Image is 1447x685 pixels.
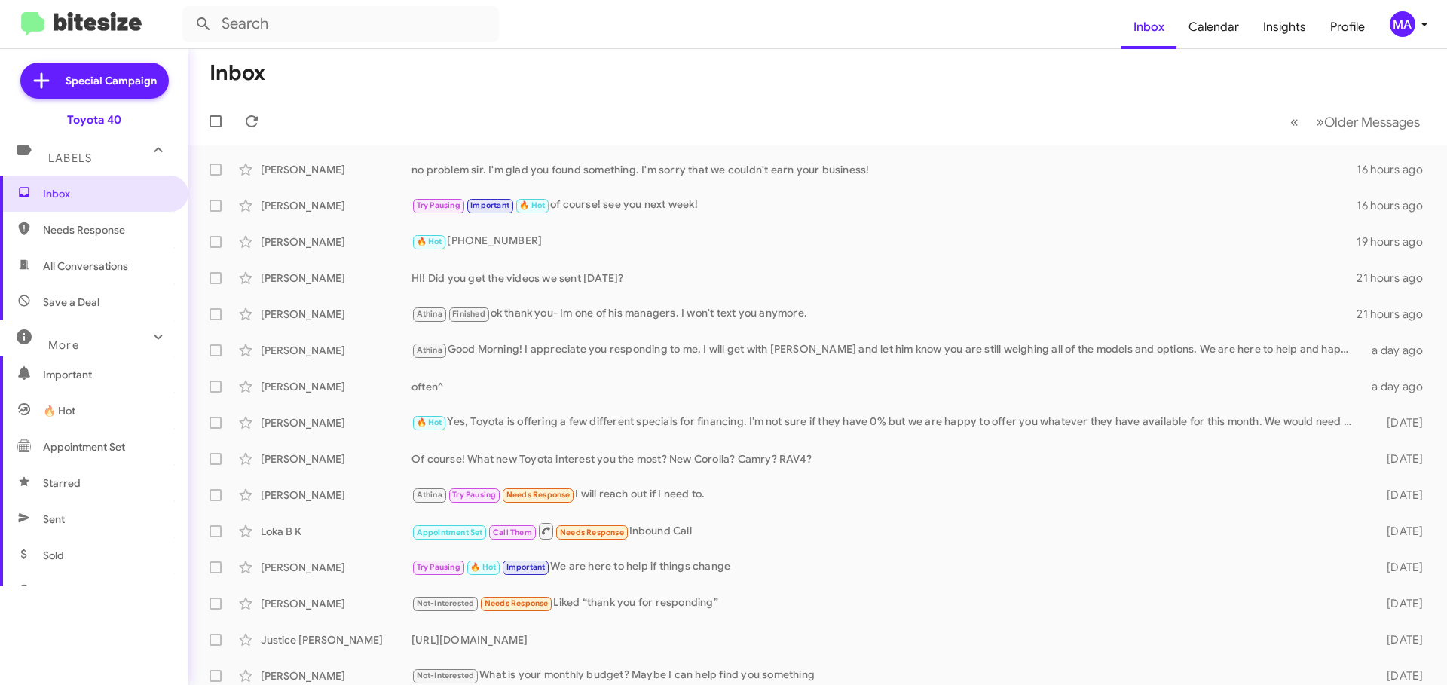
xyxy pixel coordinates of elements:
[417,562,460,572] span: Try Pausing
[43,258,128,274] span: All Conversations
[1390,11,1415,37] div: MA
[411,271,1357,286] div: HI! Did you get the videos we sent [DATE]?
[411,341,1363,359] div: Good Morning! I appreciate you responding to me. I will get with [PERSON_NAME] and let him know y...
[417,345,442,355] span: Athina
[417,671,475,680] span: Not-Interested
[261,560,411,575] div: [PERSON_NAME]
[48,338,79,352] span: More
[66,73,157,88] span: Special Campaign
[560,528,624,537] span: Needs Response
[48,151,92,165] span: Labels
[210,61,265,85] h1: Inbox
[1357,234,1435,249] div: 19 hours ago
[1377,11,1430,37] button: MA
[1282,106,1429,137] nav: Page navigation example
[67,112,121,127] div: Toyota 40
[1363,415,1435,430] div: [DATE]
[1363,488,1435,503] div: [DATE]
[493,528,532,537] span: Call Them
[411,667,1363,684] div: What is your monthly budget? Maybe I can help find you something
[261,271,411,286] div: [PERSON_NAME]
[1363,668,1435,683] div: [DATE]
[485,598,549,608] span: Needs Response
[43,367,171,382] span: Important
[411,595,1363,612] div: Liked “thank you for responding”
[1318,5,1377,49] a: Profile
[1357,271,1435,286] div: 21 hours ago
[1324,114,1420,130] span: Older Messages
[261,234,411,249] div: [PERSON_NAME]
[43,295,99,310] span: Save a Deal
[452,490,496,500] span: Try Pausing
[261,596,411,611] div: [PERSON_NAME]
[43,512,65,527] span: Sent
[506,490,571,500] span: Needs Response
[417,237,442,246] span: 🔥 Hot
[43,548,64,563] span: Sold
[411,451,1363,466] div: Of course! What new Toyota interest you the most? New Corolla? Camry? RAV4?
[261,343,411,358] div: [PERSON_NAME]
[411,162,1357,177] div: no problem sir. I'm glad you found something. I'm sorry that we couldn't earn your business!
[43,222,171,237] span: Needs Response
[411,414,1363,431] div: Yes, Toyota is offering a few different specials for financing. I’m not sure if they have 0% but ...
[452,309,485,319] span: Finished
[261,307,411,322] div: [PERSON_NAME]
[411,197,1357,214] div: of course! see you next week!
[43,186,171,201] span: Inbox
[519,200,545,210] span: 🔥 Hot
[43,403,75,418] span: 🔥 Hot
[417,417,442,427] span: 🔥 Hot
[182,6,499,42] input: Search
[1363,379,1435,394] div: a day ago
[1290,112,1299,131] span: «
[417,490,442,500] span: Athina
[1251,5,1318,49] a: Insights
[1316,112,1324,131] span: »
[43,584,123,599] span: Sold Responded
[1357,307,1435,322] div: 21 hours ago
[1363,451,1435,466] div: [DATE]
[1121,5,1176,49] a: Inbox
[411,379,1363,394] div: often^
[261,524,411,539] div: Loka B K
[261,379,411,394] div: [PERSON_NAME]
[43,439,125,454] span: Appointment Set
[417,598,475,608] span: Not-Interested
[411,305,1357,323] div: ok thank you- Im one of his managers. I won't text you anymore.
[261,198,411,213] div: [PERSON_NAME]
[1363,596,1435,611] div: [DATE]
[1307,106,1429,137] button: Next
[1363,560,1435,575] div: [DATE]
[261,488,411,503] div: [PERSON_NAME]
[470,200,509,210] span: Important
[470,562,496,572] span: 🔥 Hot
[261,415,411,430] div: [PERSON_NAME]
[1357,162,1435,177] div: 16 hours ago
[20,63,169,99] a: Special Campaign
[1363,343,1435,358] div: a day ago
[411,521,1363,540] div: Inbound Call
[411,632,1363,647] div: [URL][DOMAIN_NAME]
[261,632,411,647] div: Justice [PERSON_NAME]
[261,162,411,177] div: [PERSON_NAME]
[1357,198,1435,213] div: 16 hours ago
[411,486,1363,503] div: I will reach out if I need to.
[1176,5,1251,49] a: Calendar
[43,476,81,491] span: Starred
[1363,524,1435,539] div: [DATE]
[417,200,460,210] span: Try Pausing
[411,558,1363,576] div: We are here to help if things change
[261,668,411,683] div: [PERSON_NAME]
[1281,106,1308,137] button: Previous
[1363,632,1435,647] div: [DATE]
[417,309,442,319] span: Athina
[261,451,411,466] div: [PERSON_NAME]
[506,562,546,572] span: Important
[417,528,483,537] span: Appointment Set
[411,233,1357,250] div: [PHONE_NUMBER]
